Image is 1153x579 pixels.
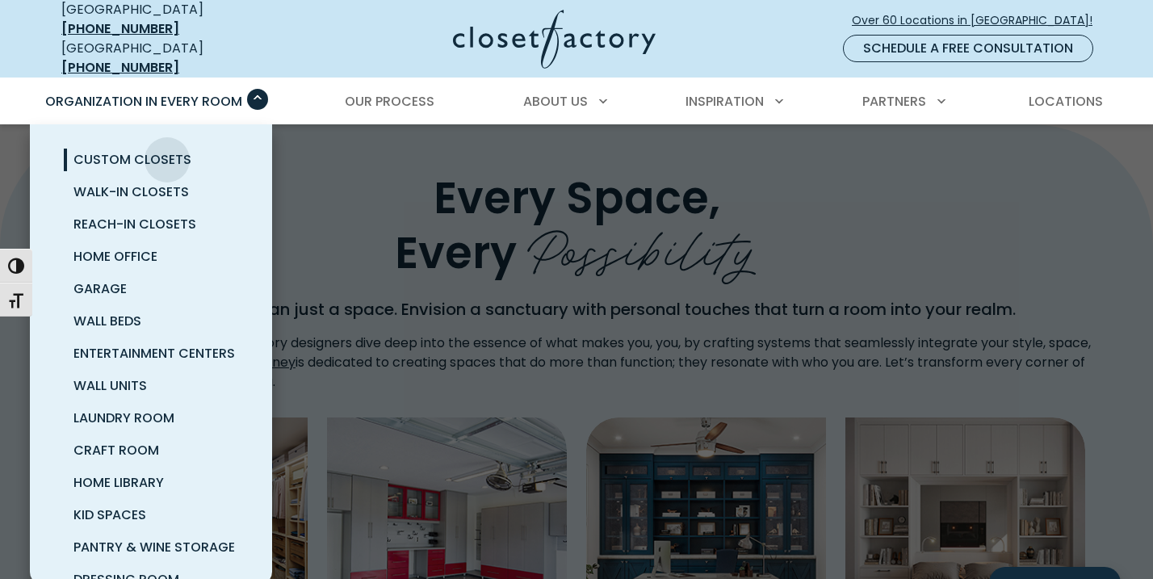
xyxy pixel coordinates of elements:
[1029,92,1103,111] span: Locations
[73,344,235,363] span: Entertainment Centers
[453,10,656,69] img: Closet Factory Logo
[73,538,235,556] span: Pantry & Wine Storage
[851,6,1106,35] a: Over 60 Locations in [GEOGRAPHIC_DATA]!
[45,92,242,111] span: Organization in Every Room
[61,19,179,38] a: [PHONE_NUMBER]
[73,150,191,169] span: Custom Closets
[73,506,146,524] span: Kid Spaces
[345,92,434,111] span: Our Process
[73,376,147,395] span: Wall Units
[73,409,174,427] span: Laundry Room
[73,441,159,459] span: Craft Room
[73,312,141,330] span: Wall Beds
[523,92,588,111] span: About Us
[73,473,164,492] span: Home Library
[73,183,189,201] span: Walk-In Closets
[61,39,296,78] div: [GEOGRAPHIC_DATA]
[843,35,1093,62] a: Schedule a Free Consultation
[852,12,1105,29] span: Over 60 Locations in [GEOGRAPHIC_DATA]!
[862,92,926,111] span: Partners
[73,215,196,233] span: Reach-In Closets
[61,58,179,77] a: [PHONE_NUMBER]
[686,92,764,111] span: Inspiration
[73,247,157,266] span: Home Office
[73,279,127,298] span: Garage
[34,79,1119,124] nav: Primary Menu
